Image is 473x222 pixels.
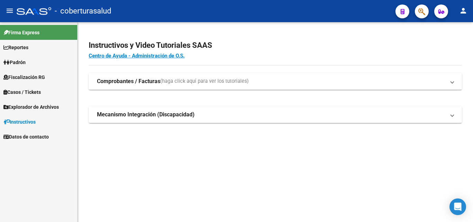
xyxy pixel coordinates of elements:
span: Casos / Tickets [3,88,41,96]
span: Explorador de Archivos [3,103,59,111]
span: Reportes [3,44,28,51]
mat-icon: person [459,7,467,15]
span: Padrón [3,59,26,66]
h2: Instructivos y Video Tutoriales SAAS [89,39,462,52]
mat-expansion-panel-header: Mecanismo Integración (Discapacidad) [89,106,462,123]
span: Instructivos [3,118,36,126]
span: Datos de contacto [3,133,49,141]
strong: Mecanismo Integración (Discapacidad) [97,111,195,118]
strong: Comprobantes / Facturas [97,78,160,85]
div: Open Intercom Messenger [449,198,466,215]
mat-icon: menu [6,7,14,15]
span: Fiscalización RG [3,73,45,81]
mat-expansion-panel-header: Comprobantes / Facturas(haga click aquí para ver los tutoriales) [89,73,462,90]
span: - coberturasalud [55,3,111,19]
span: Firma Express [3,29,39,36]
a: Centro de Ayuda - Administración de O.S. [89,53,185,59]
span: (haga click aquí para ver los tutoriales) [160,78,249,85]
